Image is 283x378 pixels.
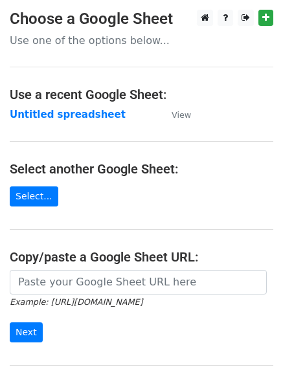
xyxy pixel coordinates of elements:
[10,322,43,342] input: Next
[10,249,273,265] h4: Copy/paste a Google Sheet URL:
[10,87,273,102] h4: Use a recent Google Sheet:
[10,186,58,206] a: Select...
[10,297,142,307] small: Example: [URL][DOMAIN_NAME]
[172,110,191,120] small: View
[10,34,273,47] p: Use one of the options below...
[159,109,191,120] a: View
[10,109,126,120] a: Untitled spreadsheet
[10,270,267,295] input: Paste your Google Sheet URL here
[10,161,273,177] h4: Select another Google Sheet:
[10,10,273,28] h3: Choose a Google Sheet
